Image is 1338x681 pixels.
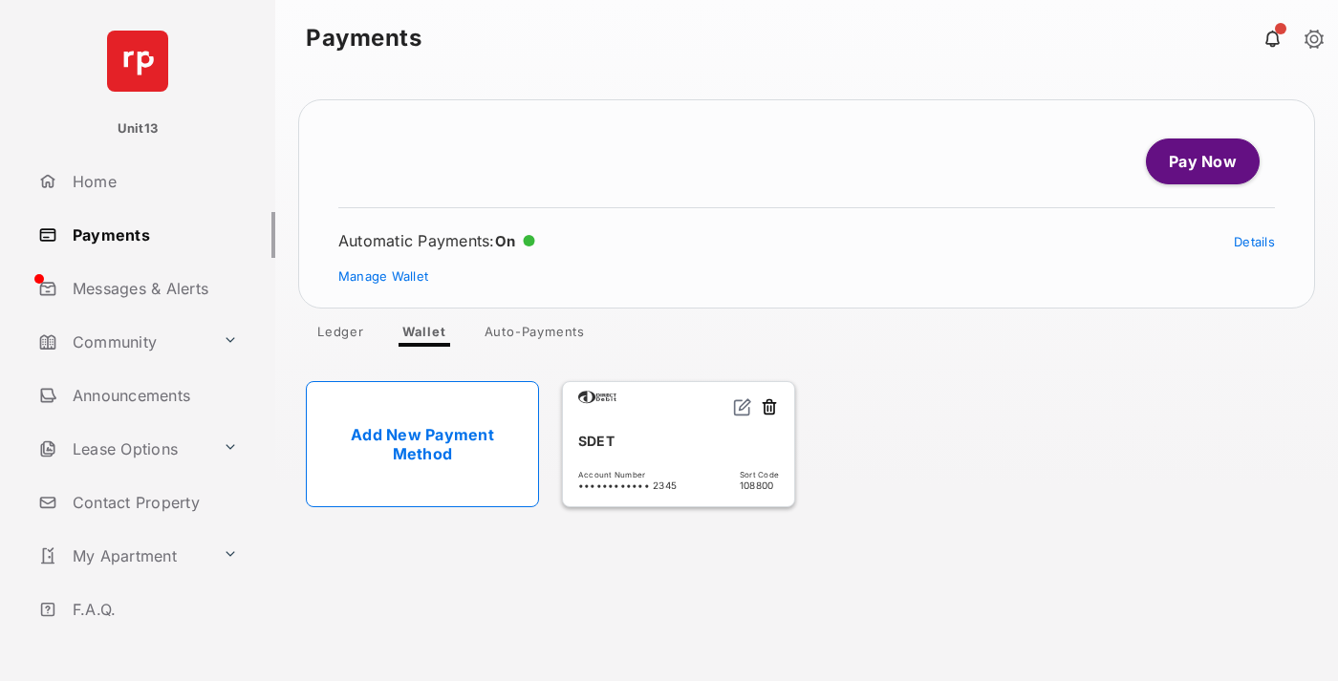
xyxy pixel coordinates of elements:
[302,324,379,347] a: Ledger
[31,533,215,579] a: My Apartment
[306,27,421,50] strong: Payments
[31,266,275,311] a: Messages & Alerts
[733,397,752,416] img: svg+xml;base64,PHN2ZyB2aWV3Qm94PSIwIDAgMjQgMjQiIHdpZHRoPSIxNiIgaGVpZ2h0PSIxNiIgZmlsbD0ibm9uZSIgeG...
[306,381,539,507] a: Add New Payment Method
[1234,234,1275,249] a: Details
[578,470,677,479] span: Account Number
[740,479,779,491] span: 108800
[31,479,275,525] a: Contact Property
[107,31,168,92] img: svg+xml;base64,PHN2ZyB4bWxucz0iaHR0cDovL3d3dy53My5vcmcvMjAwMC9zdmciIHdpZHRoPSI2NCIgaGVpZ2h0PSI2NC...
[387,324,462,347] a: Wallet
[578,425,779,457] div: SDET
[578,479,677,491] span: •••••••••••• 2345
[469,324,600,347] a: Auto-Payments
[31,586,275,632] a: F.A.Q.
[495,232,516,250] span: On
[118,119,159,138] p: Unit13
[740,470,779,479] span: Sort Code
[31,212,275,258] a: Payments
[31,372,275,418] a: Announcements
[31,426,215,472] a: Lease Options
[31,159,275,204] a: Home
[31,319,215,365] a: Community
[338,268,428,284] a: Manage Wallet
[338,231,535,250] div: Automatic Payments :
